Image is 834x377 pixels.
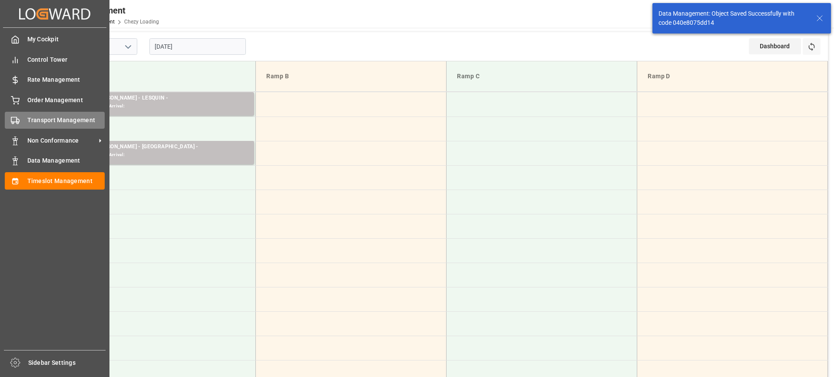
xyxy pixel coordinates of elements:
div: Dashboard [749,38,801,54]
a: My Cockpit [5,31,105,48]
a: Data Management [5,152,105,169]
div: Ramp C [453,68,630,84]
span: Sidebar Settings [28,358,106,367]
span: Timeslot Management [27,177,105,186]
span: Data Management [27,156,105,165]
span: Order Management [27,96,105,105]
a: Timeslot Management [5,172,105,189]
a: Order Management [5,91,105,108]
a: Control Tower [5,51,105,68]
div: Ramp D [644,68,821,84]
span: Transport Management [27,116,105,125]
div: Data Management: Object Saved Successfully with code 040e8075dd14 [659,9,808,27]
a: Rate Management [5,71,105,88]
div: Ramp B [263,68,439,84]
a: Transport Management [5,112,105,129]
div: Transport [PERSON_NAME] - [GEOGRAPHIC_DATA] - [70,143,251,151]
div: Transport [PERSON_NAME] - LESQUIN - [70,94,251,103]
div: Ramp A [72,68,248,84]
div: Pallets: ,TU: ,City: ,Arrival: [70,151,251,159]
div: Pallets: ,TU: ,City: ,Arrival: [70,103,251,110]
span: Non Conformance [27,136,96,145]
button: open menu [121,40,134,53]
span: Rate Management [27,75,105,84]
span: My Cockpit [27,35,105,44]
span: Control Tower [27,55,105,64]
input: DD-MM-YYYY [149,38,246,55]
